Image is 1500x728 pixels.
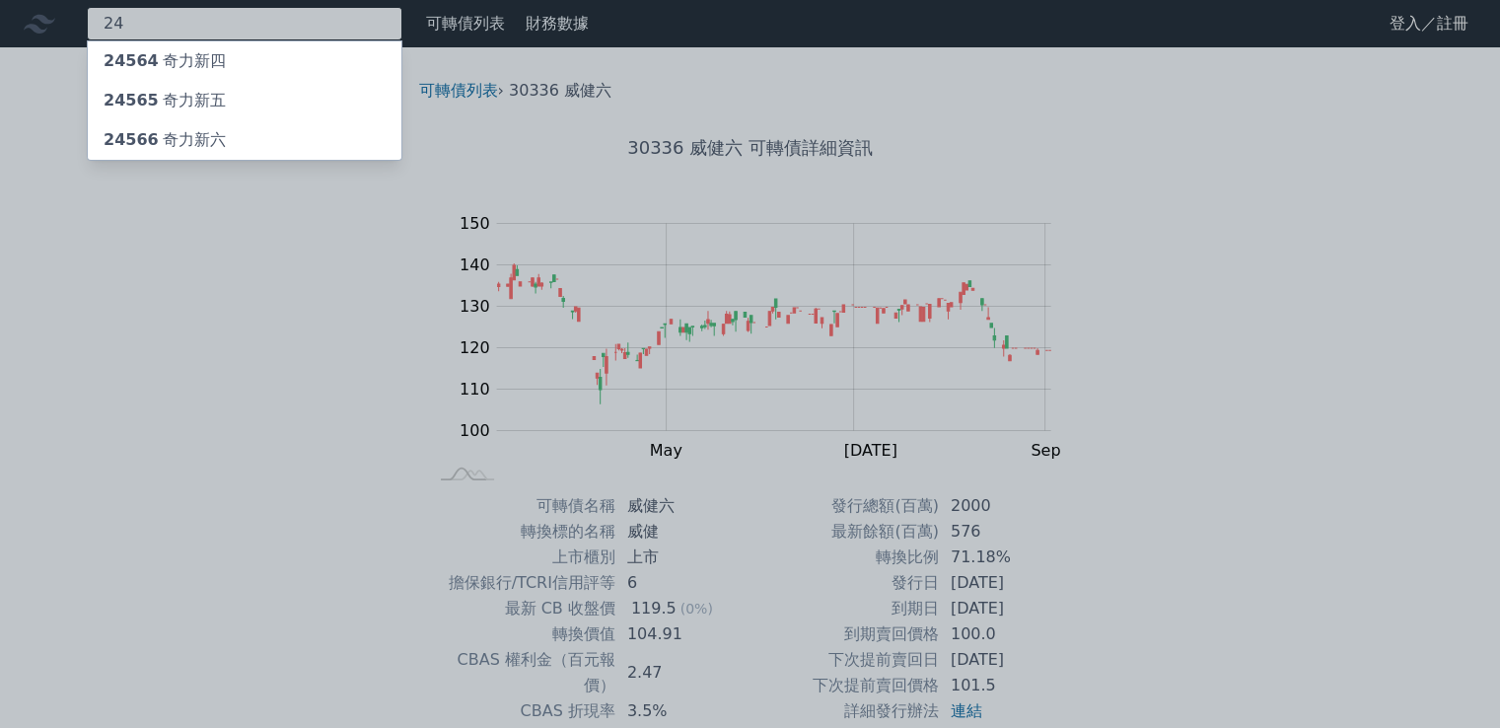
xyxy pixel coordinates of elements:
[104,89,226,112] div: 奇力新五
[1401,633,1500,728] div: 聊天小工具
[1401,633,1500,728] iframe: Chat Widget
[88,41,401,81] a: 24564奇力新四
[104,51,159,70] span: 24564
[104,130,159,149] span: 24566
[88,120,401,160] a: 24566奇力新六
[104,128,226,152] div: 奇力新六
[104,91,159,109] span: 24565
[88,81,401,120] a: 24565奇力新五
[104,49,226,73] div: 奇力新四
